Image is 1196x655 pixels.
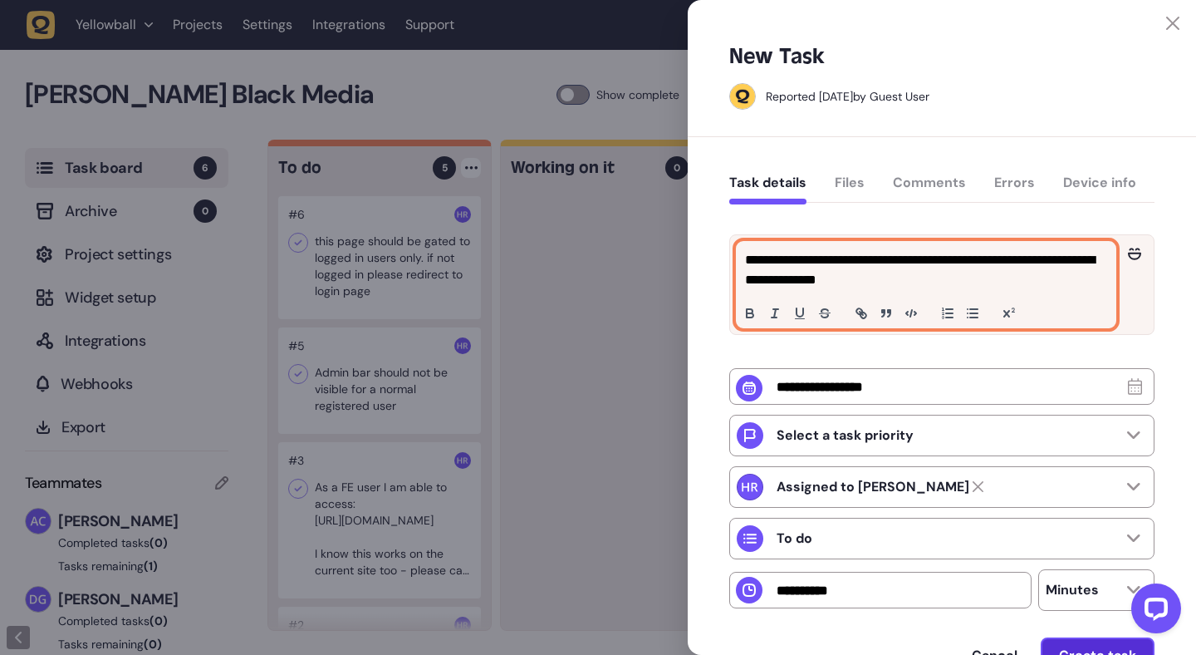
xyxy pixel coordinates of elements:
div: by Guest User [766,88,929,105]
h5: New Task [729,43,825,70]
p: To do [777,530,812,547]
p: Minutes [1046,582,1099,598]
div: Reported [DATE] [766,89,853,104]
iframe: LiveChat chat widget [1118,577,1188,647]
button: Task details [729,175,806,204]
strong: Harry Robinson [777,479,969,495]
img: Guest User [730,84,755,109]
p: Select a task priority [777,427,914,444]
